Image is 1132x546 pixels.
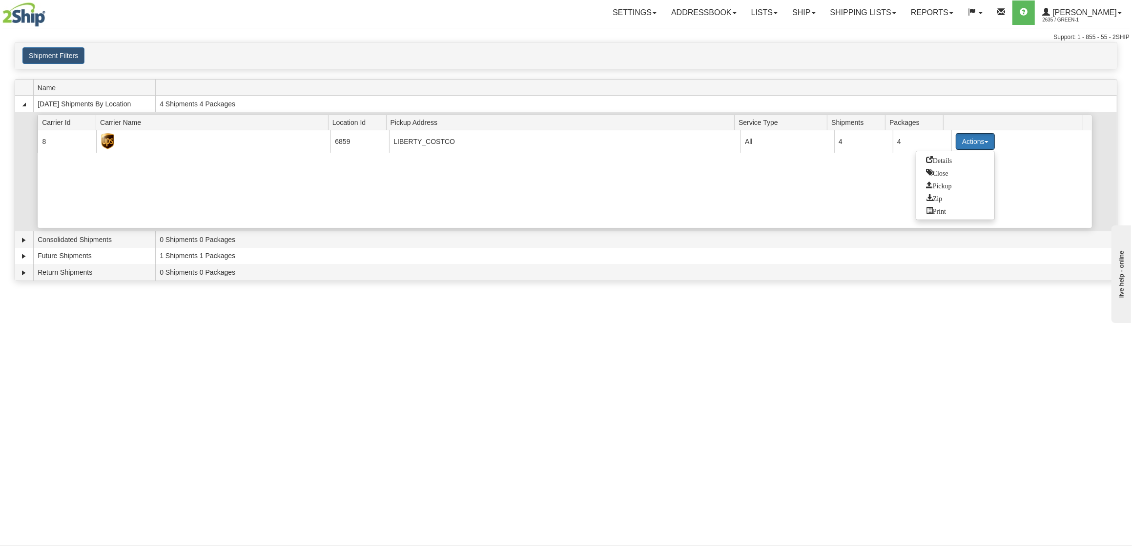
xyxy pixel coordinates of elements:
[19,268,29,278] a: Expand
[956,133,995,150] button: Actions
[664,0,744,25] a: Addressbook
[1050,8,1117,17] span: [PERSON_NAME]
[823,0,904,25] a: Shipping lists
[893,130,951,152] td: 4
[605,0,664,25] a: Settings
[916,154,994,166] a: Go to Details view
[739,115,827,130] span: Service Type
[42,115,96,130] span: Carrier Id
[33,264,155,281] td: Return Shipments
[101,133,115,149] img: UPS
[2,2,45,27] img: logo2635.jpg
[916,166,994,179] a: Close this group
[19,100,29,109] a: Collapse
[834,130,893,152] td: 4
[926,156,952,163] span: Details
[19,251,29,261] a: Expand
[155,264,1117,281] td: 0 Shipments 0 Packages
[926,182,952,188] span: Pickup
[33,248,155,264] td: Future Shipments
[889,115,943,130] span: Packages
[391,115,735,130] span: Pickup Address
[904,0,961,25] a: Reports
[100,115,328,130] span: Carrier Name
[926,169,948,176] span: Close
[916,204,994,217] a: Print or Download All Shipping Documents in one file
[916,192,994,204] a: Zip and Download All Shipping Documents
[916,179,994,192] a: Request a carrier pickup
[33,231,155,248] td: Consolidated Shipments
[155,231,1117,248] td: 0 Shipments 0 Packages
[155,248,1117,264] td: 1 Shipments 1 Packages
[1042,15,1115,25] span: 2635 / Green-1
[330,130,389,152] td: 6859
[389,130,741,152] td: LIBERTY_COSTCO
[38,80,155,95] span: Name
[38,130,96,152] td: 8
[7,8,90,16] div: live help - online
[926,194,942,201] span: Zip
[22,47,84,64] button: Shipment Filters
[741,130,834,152] td: All
[33,96,155,112] td: [DATE] Shipments By Location
[2,33,1130,41] div: Support: 1 - 855 - 55 - 2SHIP
[19,235,29,245] a: Expand
[1110,223,1131,323] iframe: chat widget
[1035,0,1129,25] a: [PERSON_NAME] 2635 / Green-1
[332,115,386,130] span: Location Id
[785,0,823,25] a: Ship
[831,115,885,130] span: Shipments
[744,0,785,25] a: Lists
[155,96,1117,112] td: 4 Shipments 4 Packages
[926,207,946,214] span: Print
